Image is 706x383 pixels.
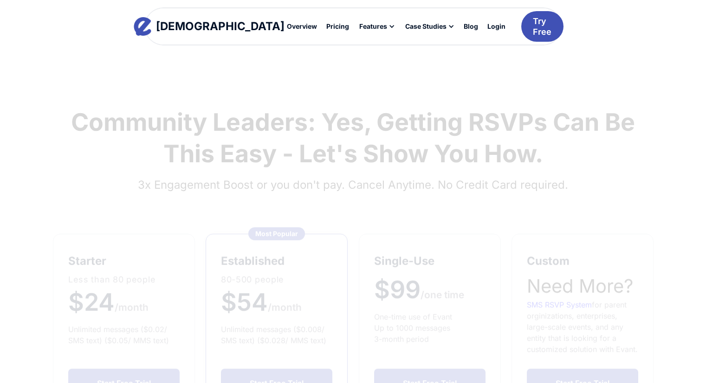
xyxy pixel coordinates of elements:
h2: Need More? [527,273,638,299]
a: Try Free [521,11,564,42]
h5: Single-Use [374,254,486,268]
div: Case Studies [405,23,447,30]
span: $99 [374,275,421,304]
p: Less than 80 people [68,273,180,286]
a: SMS RSVP System [527,300,592,309]
div: Unlimited messages ($0.02/ SMS text) ($0.05/ MMS text) [68,324,180,346]
span: $54 [221,287,268,317]
h4: 3x Engagement Boost or you don't pay. Cancel Anytime. No Credit Card required. [53,174,654,196]
a: Blog [459,19,483,34]
div: [DEMOGRAPHIC_DATA] [156,21,285,32]
a: Login [483,19,510,34]
div: Blog [464,23,478,30]
p: 80-500 people [221,273,332,286]
a: home [142,17,276,36]
div: Login [487,23,505,30]
div: Most Popular [248,227,305,240]
a: Pricing [322,19,354,34]
span: /month [115,301,149,313]
div: Features [359,23,387,30]
span: month [272,301,302,313]
div: Pricing [326,23,349,30]
div: Case Studies [400,19,459,34]
a: month [272,287,302,317]
div: for parent orginizations, enterprises, large-scale events, and any entity that is looking for a c... [527,299,638,355]
h5: Custom [527,254,638,268]
span: /one time [421,289,464,300]
div: One-time use of Evant Up to 1000 messages 3-month period [374,311,486,345]
h1: Community Leaders: Yes, Getting RSVPs Can Be This Easy - Let's Show You How. [53,107,654,169]
h5: established [221,254,332,268]
h5: starter [68,254,180,268]
div: Unlimited messages ($0.008/ SMS text) ($0.028/ MMS text) [221,324,332,346]
div: Features [354,19,400,34]
div: Try Free [533,16,551,38]
span: $24 [68,287,115,317]
a: Overview [282,19,322,34]
span: / [268,301,272,313]
div: Overview [287,23,317,30]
